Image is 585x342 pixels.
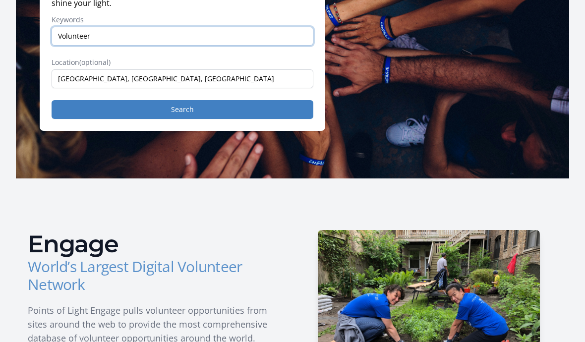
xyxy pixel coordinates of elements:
[52,15,313,25] label: Keywords
[52,100,313,119] button: Search
[52,69,313,88] input: Enter a location
[28,232,285,256] h2: Engage
[28,258,285,293] h3: World’s Largest Digital Volunteer Network
[52,57,313,67] label: Location
[79,57,111,67] span: (optional)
